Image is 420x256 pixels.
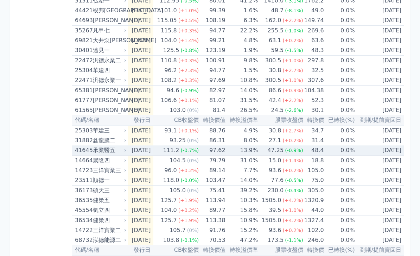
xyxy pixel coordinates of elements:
td: [DATE] [128,195,154,205]
div: 15.0 [267,156,283,166]
td: 0.0% [324,45,355,56]
td: 0.0% [324,186,355,196]
div: 93.6 [267,166,283,175]
div: 105.7 [168,225,187,235]
td: 102.0 [303,225,324,235]
div: 118.0 [162,175,181,185]
div: 86.6 [267,86,283,95]
td: 89.77 [199,205,225,216]
div: 93.6 [267,225,283,235]
td: 123.19 [199,45,225,56]
th: 代碼/名稱 [72,245,128,255]
div: 1505.0 [260,195,283,205]
td: [DATE] [128,45,154,56]
div: 65381 [75,86,91,95]
td: 34.7 [303,125,324,136]
td: [DATE] [355,175,404,186]
td: 8.0% [225,136,258,145]
span: (+0.2%) [283,38,303,43]
td: 10.8% [225,75,258,86]
td: 31.0% [225,156,258,166]
div: 14722 [75,225,91,235]
td: [DATE] [355,195,404,205]
span: (+2.2%) [283,18,303,23]
td: 63.6 [303,36,324,45]
div: 94.6 [165,86,181,95]
td: 1320.9 [303,195,324,205]
td: [DATE] [128,205,154,216]
td: [DATE] [355,225,404,235]
td: [DATE] [128,75,154,86]
td: [DATE] [355,186,404,196]
div: 遠見一 [93,45,125,55]
td: 0.0% [324,65,355,75]
div: 35267 [75,26,91,36]
td: [DATE] [355,75,404,86]
div: 竣邦[GEOGRAPHIC_DATA] [93,6,125,15]
th: 發行日 [128,115,154,125]
span: (+2.2%) [283,98,303,103]
div: 125.5 [162,45,181,55]
div: 順德一 [93,175,125,185]
td: 113.38 [199,216,225,226]
td: [DATE] [128,145,154,156]
th: 轉換價 [303,115,324,125]
div: [PERSON_NAME] [93,86,125,95]
div: 健策五 [93,195,125,205]
td: [DATE] [128,65,154,75]
span: (+1.0%) [283,207,303,213]
div: 36173 [75,186,91,195]
td: 88.76 [199,125,225,136]
td: 0.0% [324,75,355,86]
span: (+0.3%) [178,28,199,33]
div: 48.7 [270,6,285,15]
td: 9.8% [225,56,258,66]
td: 91.76 [199,225,225,235]
span: (-0.0%) [180,177,199,183]
td: 86.31 [199,136,225,145]
span: (+1.4%) [178,38,199,43]
td: 104.38 [303,86,324,96]
th: 股票收盤價 [258,115,303,125]
td: [DATE] [128,186,154,196]
td: [DATE] [355,136,404,145]
div: 泓德能源二 [93,235,125,245]
div: 36535 [75,195,91,205]
div: [PERSON_NAME] [93,105,125,115]
div: 凡甲七 [93,26,125,36]
td: [DATE] [355,205,404,216]
td: 81.07 [199,95,225,105]
th: 轉換價值 [199,115,225,125]
td: 1327.4 [303,216,324,226]
th: 代碼/名稱 [72,115,128,125]
td: 297.8 [303,56,324,66]
div: 104.5 [168,156,187,166]
span: (+1.0%) [283,58,303,63]
span: (+2.7%) [283,68,303,73]
div: 36534 [75,216,91,225]
div: [PERSON_NAME] [93,15,125,25]
span: (+4.2%) [283,218,303,223]
div: 77.6 [270,175,285,185]
td: 113.94 [199,195,225,205]
div: 125.7 [159,216,178,225]
td: 48.3 [303,45,324,56]
span: (-2.6%) [285,107,303,113]
td: [DATE] [128,125,154,136]
span: (+1.0%) [178,8,199,13]
span: (+2.3%) [178,68,199,73]
td: 0.0% [324,175,355,186]
td: [DATE] [128,86,154,96]
div: 14723 [75,166,91,175]
td: 108.19 [199,15,225,26]
td: 99.39 [199,6,225,15]
div: 96.2 [163,65,178,75]
div: 44421 [75,6,91,15]
div: 255.5 [266,26,285,36]
td: 97.69 [199,75,225,86]
th: 已轉換(%) [324,115,355,125]
td: 0.0% [324,145,355,156]
td: [DATE] [355,6,404,15]
div: 61565 [75,105,91,115]
td: 305.0 [303,186,324,196]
